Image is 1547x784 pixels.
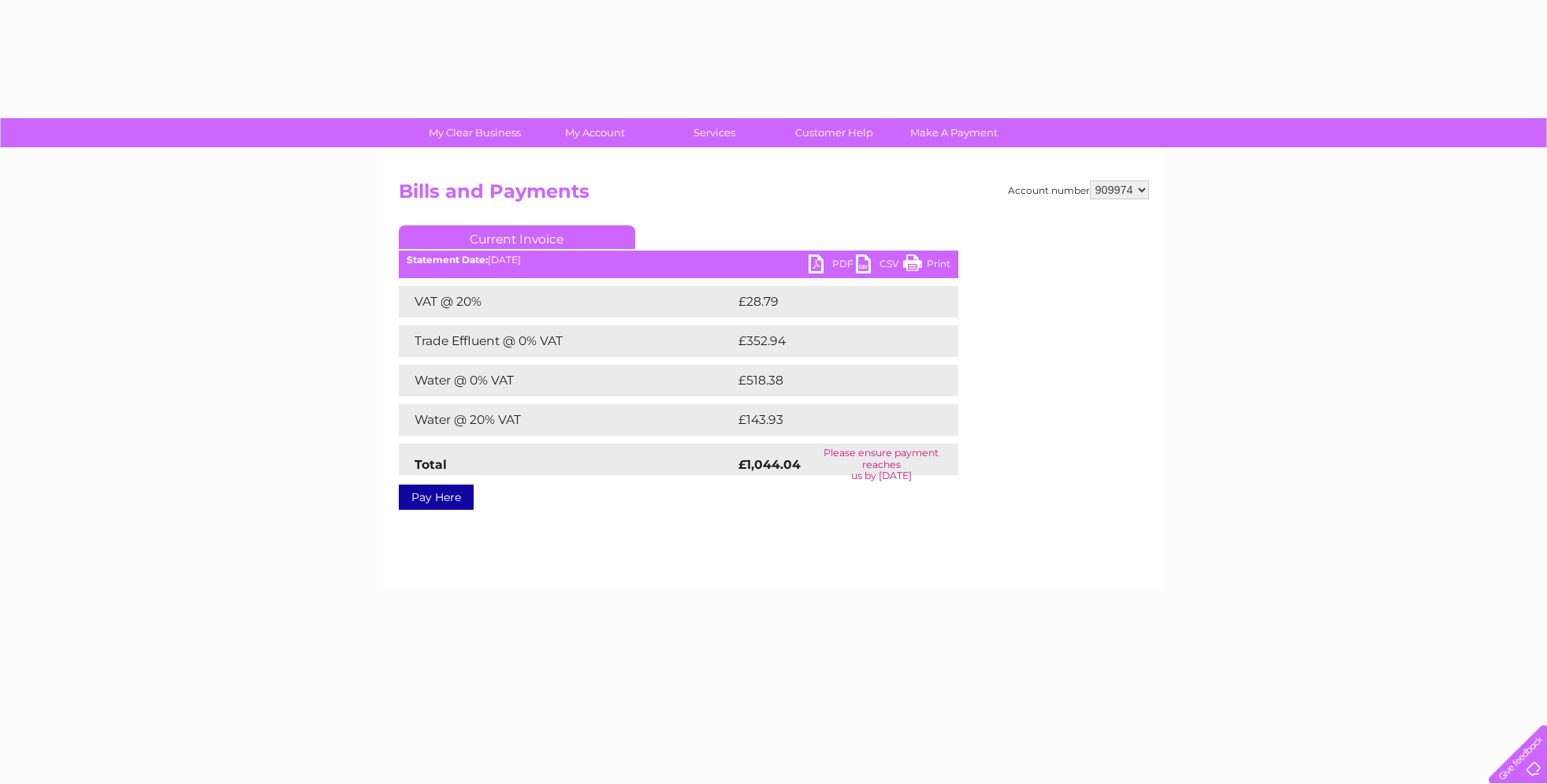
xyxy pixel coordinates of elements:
a: My Account [530,118,660,147]
a: Print [903,255,950,277]
td: VAT @ 20% [399,286,734,318]
h2: Bills and Payments [399,180,1149,210]
a: PDF [809,255,856,277]
a: Make A Payment [889,118,1019,147]
strong: £1,044.04 [738,457,801,472]
td: Water @ 0% VAT [399,365,734,396]
td: Please ensure payment reaches us by [DATE] [805,444,958,485]
a: Current Invoice [399,225,635,249]
a: My Clear Business [410,118,540,147]
td: Trade Effluent @ 0% VAT [399,325,734,357]
td: £143.93 [734,404,929,436]
td: £28.79 [734,286,927,318]
a: Pay Here [399,485,474,510]
td: £518.38 [734,365,929,396]
td: Water @ 20% VAT [399,404,734,436]
b: Statement Date: [407,254,488,266]
td: £352.94 [734,325,931,357]
a: Customer Help [769,118,899,147]
a: CSV [856,255,903,277]
div: [DATE] [399,255,958,266]
a: Services [649,118,779,147]
div: Account number [1008,180,1149,199]
strong: Total [415,457,447,472]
